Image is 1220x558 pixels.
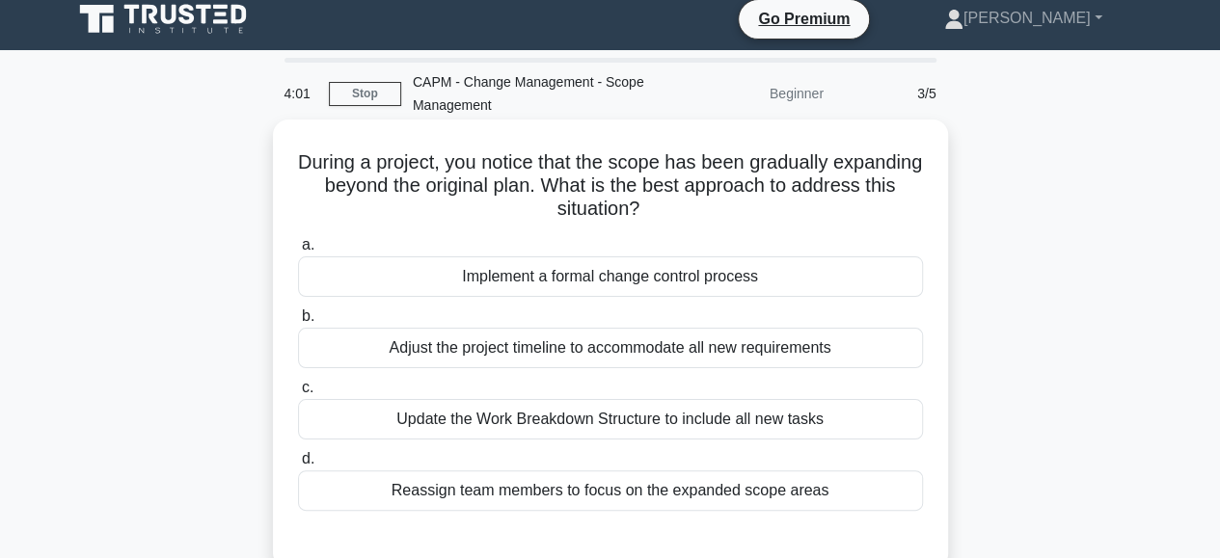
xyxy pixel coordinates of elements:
[298,328,923,368] div: Adjust the project timeline to accommodate all new requirements
[302,307,314,324] span: b.
[298,256,923,297] div: Implement a formal change control process
[329,82,401,106] a: Stop
[298,470,923,511] div: Reassign team members to focus on the expanded scope areas
[401,63,666,124] div: CAPM - Change Management - Scope Management
[298,399,923,439] div: Update the Work Breakdown Structure to include all new tasks
[746,7,861,31] a: Go Premium
[666,74,835,113] div: Beginner
[273,74,329,113] div: 4:01
[296,150,925,222] h5: During a project, you notice that the scope has been gradually expanding beyond the original plan...
[302,236,314,252] span: a.
[302,379,313,395] span: c.
[302,450,314,466] span: d.
[835,74,948,113] div: 3/5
